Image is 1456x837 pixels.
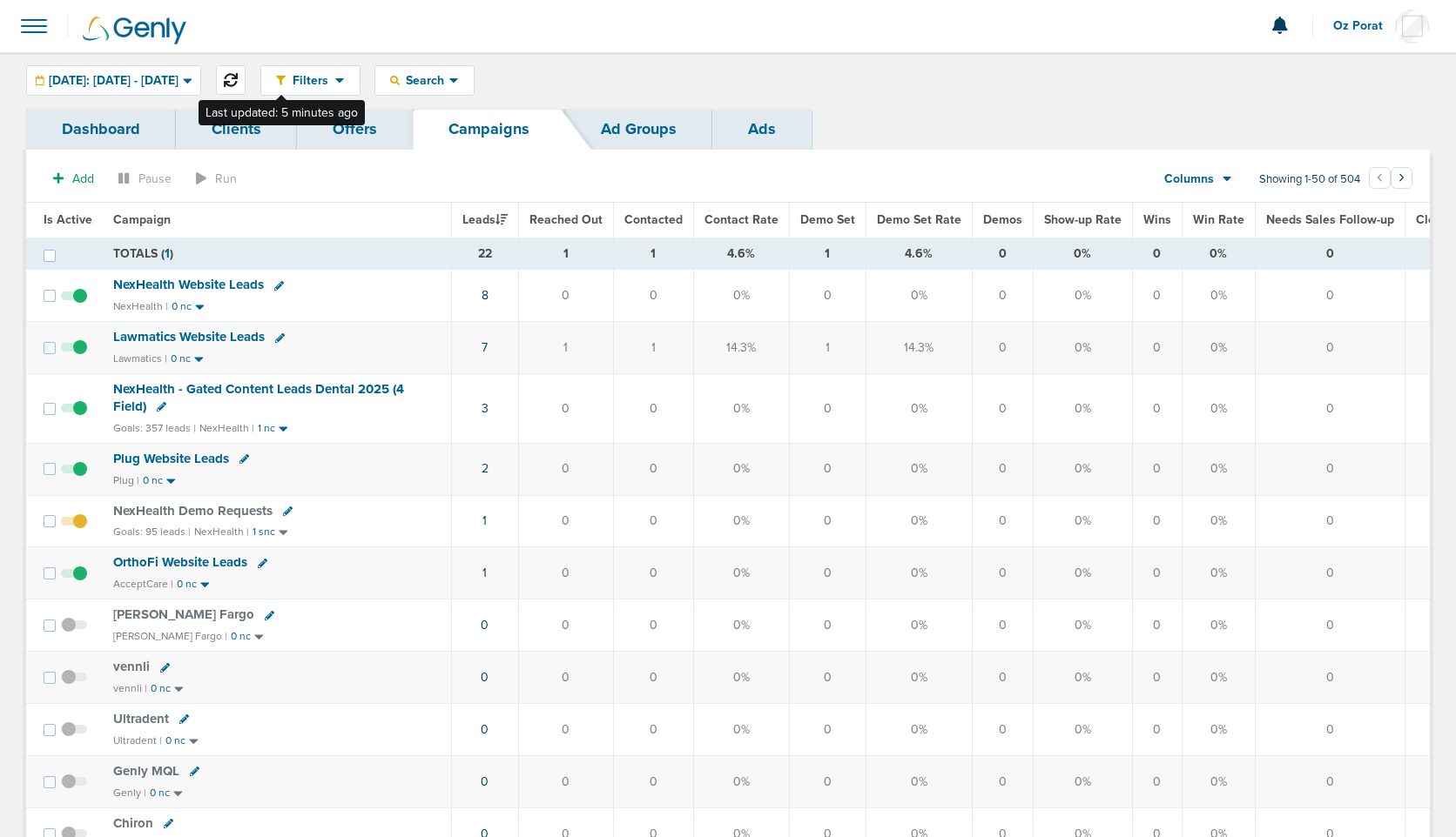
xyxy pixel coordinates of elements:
[1266,212,1394,227] span: Needs Sales Follow-up
[83,17,186,44] img: Genly
[866,755,972,807] td: 0%
[1182,443,1255,495] td: 0%
[1033,652,1132,704] td: 0%
[1182,599,1255,652] td: 0%
[704,212,779,227] span: Contact Rate
[1143,212,1171,227] span: Wins
[1033,238,1132,270] td: 0%
[171,352,191,365] small: 0 nc
[613,270,693,322] td: 0
[1132,755,1182,807] td: 0
[1033,374,1132,443] td: 0%
[972,322,1033,374] td: 0
[113,763,179,779] span: Genly MQL
[1255,495,1405,547] td: 0
[113,212,171,227] span: Campaign
[789,238,866,270] td: 1
[172,300,192,313] small: 0 nc
[693,238,789,270] td: 4.6%
[789,495,866,547] td: 0
[1132,374,1182,443] td: 0
[1044,212,1122,227] span: Show-up Rate
[113,352,167,365] small: Lawmatics |
[983,212,1022,227] span: Demos
[150,787,170,800] small: 0 nc
[1132,238,1182,270] td: 0
[231,630,251,643] small: 0 nc
[693,443,789,495] td: 0%
[866,443,972,495] td: 0%
[481,722,489,737] a: 0
[1132,704,1182,756] td: 0
[1033,443,1132,495] td: 0%
[693,374,789,443] td: 0%
[866,495,972,547] td: 0%
[800,212,855,227] span: Demo Set
[789,755,866,807] td: 0
[518,547,613,599] td: 0
[1132,443,1182,495] td: 0
[693,322,789,374] td: 14.3%
[481,774,489,789] a: 0
[565,109,712,150] a: Ad Groups
[451,238,518,270] td: 22
[693,270,789,322] td: 0%
[1193,212,1244,227] span: Win Rate
[972,270,1033,322] td: 0
[1255,652,1405,704] td: 0
[113,554,247,570] span: OrthoFi Website Leads
[44,166,104,191] button: Add
[482,340,488,355] a: 7
[613,652,693,704] td: 0
[972,704,1033,756] td: 0
[789,599,866,652] td: 0
[1132,270,1182,322] td: 0
[1164,171,1214,188] span: Columns
[49,75,179,87] span: [DATE]: [DATE] - [DATE]
[194,526,249,538] small: NexHealth |
[613,704,693,756] td: 0
[1033,495,1132,547] td: 0%
[693,652,789,704] td: 0%
[693,547,789,599] td: 0%
[165,734,185,747] small: 0 nc
[789,322,866,374] td: 1
[1255,374,1405,443] td: 0
[1132,322,1182,374] td: 0
[143,474,163,487] small: 0 nc
[866,547,972,599] td: 0%
[1255,322,1405,374] td: 0
[482,461,489,476] a: 2
[1255,599,1405,652] td: 0
[1255,238,1405,270] td: 0
[972,547,1033,599] td: 0
[789,652,866,704] td: 0
[462,212,508,227] span: Leads
[693,495,789,547] td: 0%
[1182,652,1255,704] td: 0%
[972,495,1033,547] td: 0
[1182,495,1255,547] td: 0%
[518,443,613,495] td: 0
[1182,322,1255,374] td: 0%
[113,734,162,747] small: Ultradent |
[113,787,146,799] small: Genly |
[613,495,693,547] td: 0
[253,526,275,539] small: 1 snc
[258,422,275,435] small: 1 nc
[789,547,866,599] td: 0
[518,238,613,270] td: 1
[624,212,683,227] span: Contacted
[613,322,693,374] td: 1
[103,238,451,270] td: TOTALS ( )
[1333,20,1395,32] span: Oz Porat
[613,374,693,443] td: 0
[613,547,693,599] td: 0
[400,73,449,88] span: Search
[1259,172,1360,187] span: Showing 1-50 of 504
[1033,322,1132,374] td: 0%
[1033,755,1132,807] td: 0%
[113,578,173,590] small: AcceptCare |
[866,374,972,443] td: 0%
[789,374,866,443] td: 0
